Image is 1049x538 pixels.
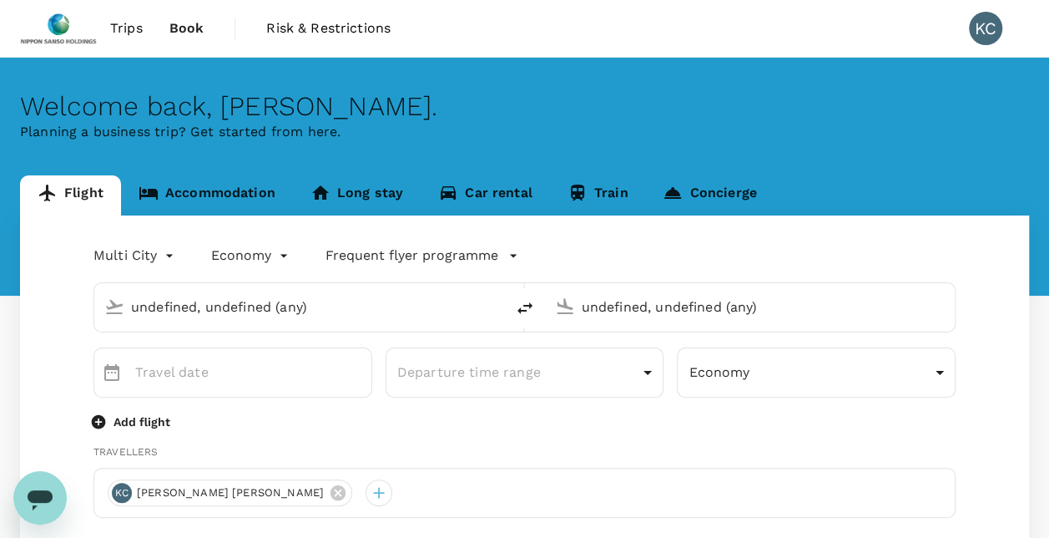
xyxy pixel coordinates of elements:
button: Choose date [95,356,129,389]
div: Economy [677,352,956,393]
div: Travellers [93,444,956,461]
button: Add flight [93,414,170,430]
input: Going to [582,294,920,320]
span: Trips [110,18,143,38]
div: KC [969,12,1002,45]
span: Risk & Restrictions [266,18,391,38]
button: Frequent flyer programme [325,246,518,266]
button: Open [493,305,497,308]
a: Car rental [421,175,550,216]
button: delete [505,288,545,328]
p: Frequent flyer programme [325,246,498,266]
a: Long stay [293,175,421,216]
p: Departure time range [397,363,638,383]
a: Concierge [645,175,774,216]
iframe: Button to launch messaging window [13,471,67,525]
div: Departure time range [386,351,664,393]
div: Multi City [93,242,178,269]
span: [PERSON_NAME] [PERSON_NAME] [127,485,334,501]
a: Train [550,175,646,216]
p: Planning a business trip? Get started from here. [20,122,1029,142]
div: KC[PERSON_NAME] [PERSON_NAME] [108,480,352,506]
a: Flight [20,175,121,216]
div: Welcome back , [PERSON_NAME] . [20,91,1029,122]
div: Economy [211,242,292,269]
a: Accommodation [121,175,293,216]
div: KC [112,483,132,503]
img: Nippon Sanso Holdings Singapore Pte Ltd [20,10,97,47]
span: Book [169,18,204,38]
input: Depart from [131,294,470,320]
p: Add flight [113,414,170,430]
input: Travel date [135,348,372,398]
button: Open [943,305,946,308]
